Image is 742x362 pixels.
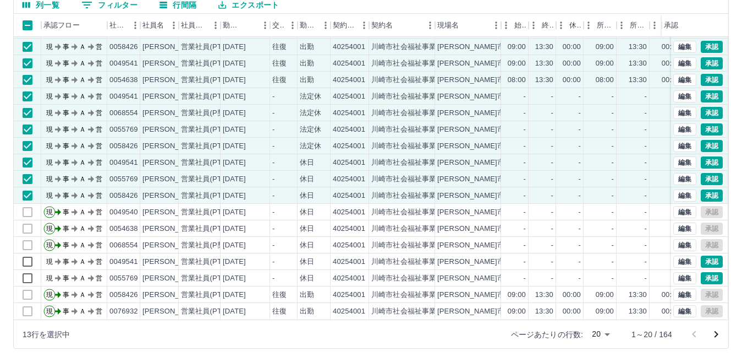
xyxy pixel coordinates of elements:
div: - [272,158,274,168]
button: メニュー [317,17,334,34]
div: - [645,207,647,218]
div: 0058426 [109,191,138,201]
div: 休憩 [569,14,581,37]
div: - [579,158,581,168]
div: - [551,125,553,135]
div: 所定開始 [584,14,617,37]
div: [PERSON_NAME] [142,42,202,52]
div: 勤務区分 [300,14,317,37]
text: 営 [96,225,102,233]
div: 0054638 [109,75,138,85]
text: 事 [63,93,69,100]
button: 承認 [701,41,723,53]
text: 事 [63,126,69,133]
div: 40254001 [333,224,365,234]
text: 現 [46,225,53,233]
div: 営業社員(PT契約) [181,207,239,218]
div: 始業 [514,14,526,37]
div: - [645,174,647,185]
div: 00:00 [662,42,680,52]
button: メニュー [127,17,144,34]
div: [DATE] [223,125,246,135]
text: 現 [46,192,53,199]
div: 0058426 [109,141,138,152]
div: - [612,158,614,168]
text: Ａ [79,159,86,166]
button: ソート [241,18,257,33]
div: 法定休 [300,141,321,152]
div: 0049541 [109,91,138,102]
div: - [524,224,526,234]
div: 休日 [300,207,314,218]
div: 休日 [300,224,314,234]
div: 契約名 [369,14,435,37]
div: - [524,108,526,118]
button: メニュー [257,17,273,34]
div: 13:30 [535,75,553,85]
text: 現 [46,159,53,166]
div: 09:00 [508,58,526,69]
button: 編集 [673,190,696,202]
div: 40254001 [333,191,365,201]
div: 13:30 [535,58,553,69]
div: 13:30 [629,42,647,52]
text: 事 [63,60,69,67]
div: - [612,108,614,118]
button: メニュー [356,17,372,34]
div: [PERSON_NAME] [142,108,202,118]
div: [PERSON_NAME]市ふじみ園 [437,207,534,218]
div: - [551,158,553,168]
div: 承認 [664,14,678,37]
text: 現 [46,43,53,51]
div: - [612,191,614,201]
div: [PERSON_NAME] [142,141,202,152]
div: 交通費 [270,14,298,37]
text: 営 [96,208,102,216]
div: - [612,207,614,218]
text: Ａ [79,109,86,117]
div: 社員番号 [107,14,140,37]
div: [PERSON_NAME] [142,58,202,69]
div: [PERSON_NAME]市ふじみ園 [437,174,534,185]
div: 0049540 [109,207,138,218]
div: [DATE] [223,91,246,102]
text: 現 [46,93,53,100]
div: - [272,108,274,118]
div: - [524,207,526,218]
button: 承認 [701,123,723,136]
div: [PERSON_NAME]市ふじみ園 [437,58,534,69]
div: - [272,125,274,135]
div: 社員番号 [109,14,127,37]
text: 事 [63,225,69,233]
div: 0058426 [109,42,138,52]
div: 契約コード [331,14,369,37]
div: 川崎市社会福祉事業団 [371,224,444,234]
button: 編集 [673,256,696,268]
div: - [524,174,526,185]
div: 出勤 [300,58,314,69]
div: - [524,141,526,152]
div: [PERSON_NAME]市ふじみ園 [437,125,534,135]
text: 営 [96,43,102,51]
button: 承認 [701,156,723,169]
div: 所定終業 [630,14,647,37]
div: - [645,91,647,102]
div: - [524,91,526,102]
button: 承認 [701,57,723,69]
div: [PERSON_NAME]市ふじみ園 [437,42,534,52]
div: - [551,191,553,201]
div: 法定休 [300,91,321,102]
div: [PERSON_NAME]市ふじみ園 [437,108,534,118]
div: [DATE] [223,75,246,85]
div: 00:00 [563,42,581,52]
div: 営業社員(PT契約) [181,42,239,52]
button: 次のページへ [705,323,727,345]
text: 事 [63,192,69,199]
div: 始業 [501,14,529,37]
div: 契約コード [333,14,356,37]
div: 現場名 [437,14,459,37]
div: 川崎市社会福祉事業団 [371,75,444,85]
button: 編集 [673,272,696,284]
div: 00:00 [662,75,680,85]
button: 承認 [701,107,723,119]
